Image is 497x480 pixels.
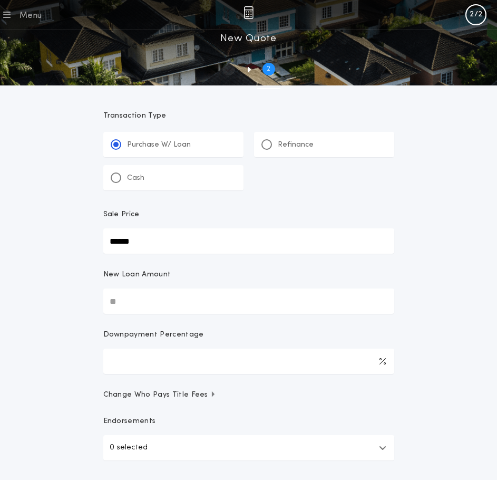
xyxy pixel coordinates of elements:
[103,349,394,374] input: Downpayment Percentage
[19,9,42,22] div: Menu
[103,228,394,254] input: Sale Price
[267,65,270,73] h2: 2
[278,140,314,150] p: Refinance
[243,6,254,19] img: img
[103,111,394,121] p: Transaction Type
[127,173,144,184] p: Cash
[103,330,204,340] p: Downpayment Percentage
[103,435,394,460] button: 0 selected
[110,441,148,454] p: 0 selected
[103,270,171,280] p: New Loan Amount
[103,390,217,400] span: Change Who Pays Title Fees
[127,140,191,150] p: Purchase W/ Loan
[220,30,276,47] h1: New Quote
[103,209,140,220] p: Sale Price
[103,390,394,400] button: Change Who Pays Title Fees
[103,289,394,314] input: New Loan Amount
[103,416,394,427] p: Endorsements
